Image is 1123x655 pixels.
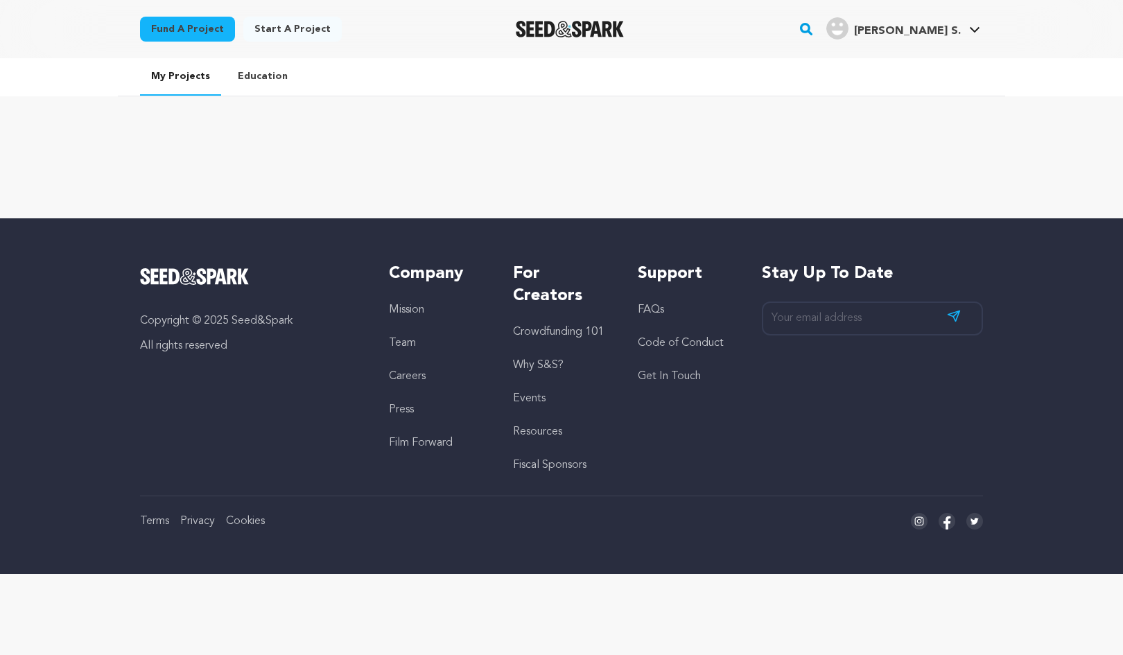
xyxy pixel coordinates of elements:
[826,17,848,40] img: user.png
[638,263,734,285] h5: Support
[824,15,983,44] span: Farrington S.'s Profile
[762,302,983,335] input: Your email address
[824,15,983,40] a: Farrington S.'s Profile
[140,58,221,96] a: My Projects
[140,338,361,354] p: All rights reserved
[638,338,724,349] a: Code of Conduct
[140,268,249,285] img: Seed&Spark Logo
[854,26,961,37] span: [PERSON_NAME] S.
[638,371,701,382] a: Get In Touch
[226,516,265,527] a: Cookies
[516,21,625,37] img: Seed&Spark Logo Dark Mode
[389,263,485,285] h5: Company
[180,516,215,527] a: Privacy
[389,304,424,315] a: Mission
[243,17,342,42] a: Start a project
[513,460,586,471] a: Fiscal Sponsors
[389,404,414,415] a: Press
[227,58,299,94] a: Education
[513,263,609,307] h5: For Creators
[516,21,625,37] a: Seed&Spark Homepage
[389,371,426,382] a: Careers
[513,393,546,404] a: Events
[140,268,361,285] a: Seed&Spark Homepage
[513,426,562,437] a: Resources
[513,360,564,371] a: Why S&S?
[389,338,416,349] a: Team
[389,437,453,448] a: Film Forward
[513,326,604,338] a: Crowdfunding 101
[140,17,235,42] a: Fund a project
[762,263,983,285] h5: Stay up to date
[140,313,361,329] p: Copyright © 2025 Seed&Spark
[638,304,664,315] a: FAQs
[826,17,961,40] div: Farrington S.'s Profile
[140,516,169,527] a: Terms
